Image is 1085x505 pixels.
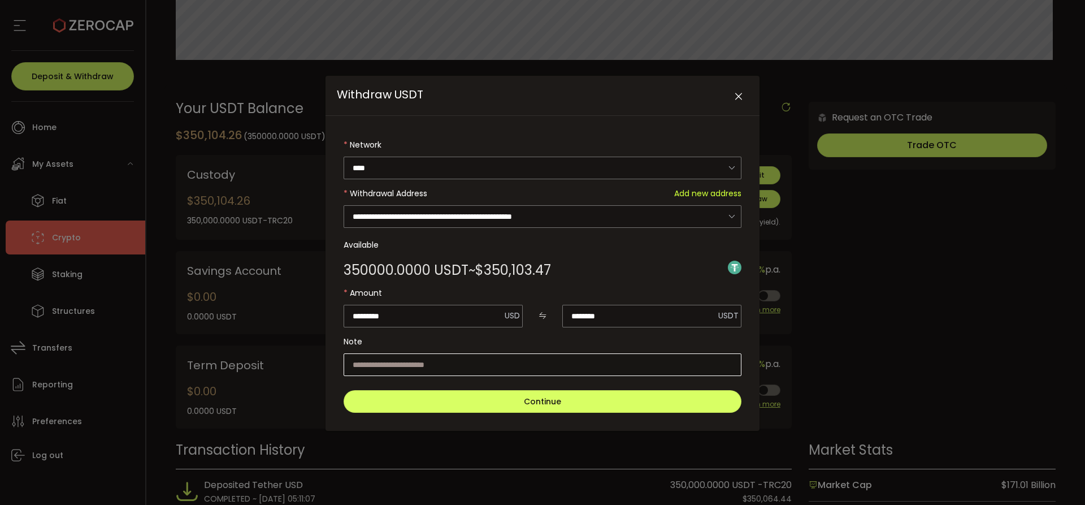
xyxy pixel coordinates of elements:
[344,330,741,353] label: Note
[475,264,551,277] span: $350,103.47
[728,87,748,107] button: Close
[674,182,741,205] span: Add new address
[344,264,551,277] div: ~
[718,310,739,321] span: USDT
[524,396,561,407] span: Continue
[344,234,741,256] label: Available
[344,133,741,156] label: Network
[344,282,741,304] label: Amount
[325,76,759,431] div: Withdraw USDT
[337,87,423,102] span: Withdraw USDT
[1028,451,1085,505] iframe: Chat Widget
[344,390,741,413] button: Continue
[505,310,520,321] span: USD
[344,264,468,277] span: 350000.0000 USDT
[350,188,427,199] span: Withdrawal Address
